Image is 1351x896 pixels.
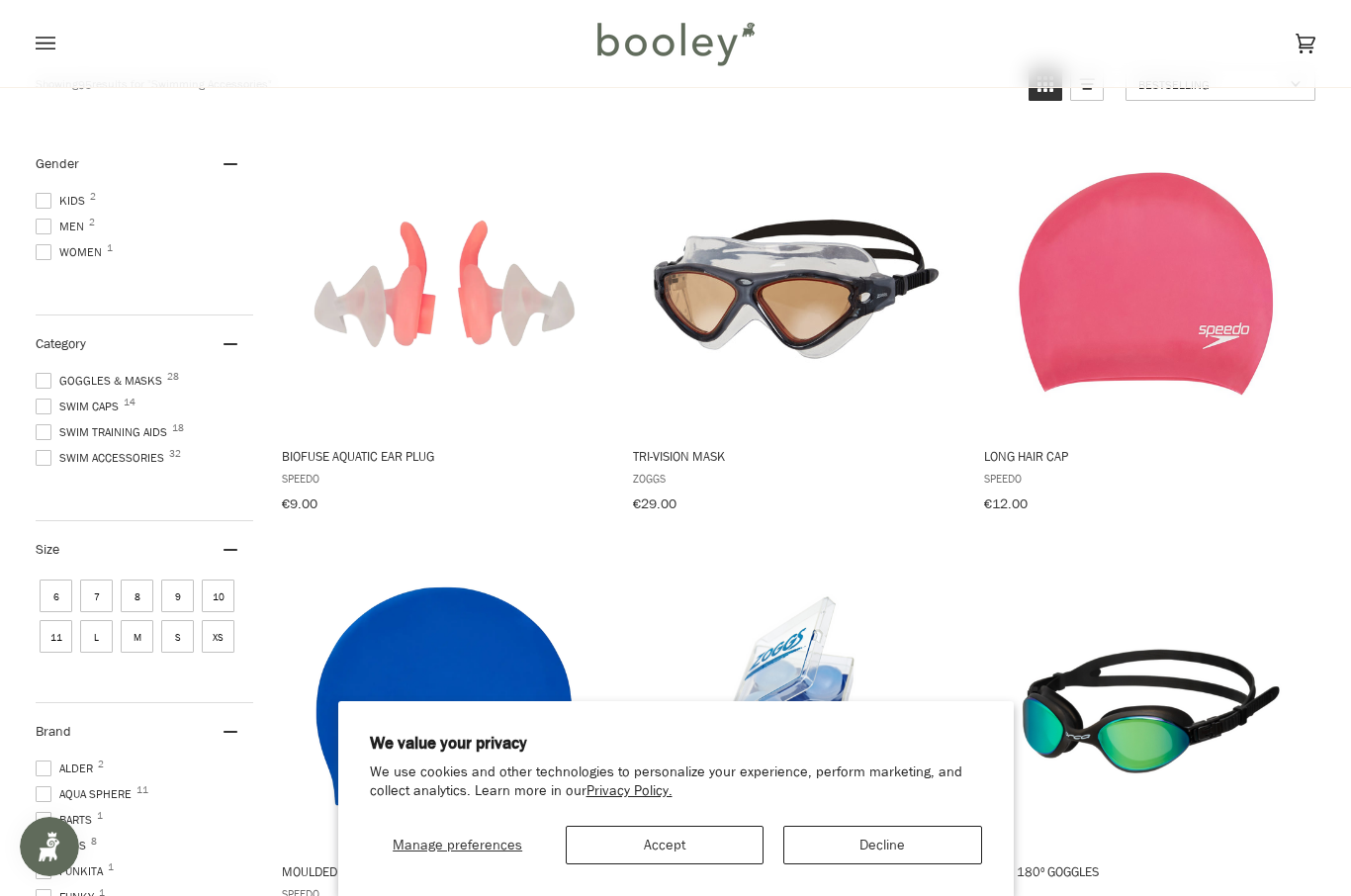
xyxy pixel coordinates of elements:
[36,154,79,173] span: Gender
[80,620,113,653] span: Size: L
[121,620,153,653] span: Size: M
[40,620,72,653] span: Size: 11
[370,826,546,864] button: Manage preferences
[107,243,113,253] span: 1
[984,447,1308,465] span: Long Hair Cap
[202,620,234,653] span: Size: XS
[40,580,72,612] span: Size: 6
[647,551,944,848] img: Silicone Ear Plugs - Booley Galway
[124,398,135,407] span: 14
[36,423,173,441] span: Swim Training Aids
[36,785,137,803] span: Aqua Sphere
[296,551,592,848] img: Speedo Moulded Silicone Cap Blue - Booley Galway
[98,760,104,769] span: 2
[783,826,981,864] button: Decline
[282,447,606,465] span: Biofuse Aquatic Ear Plug
[36,862,109,880] span: Funkita
[630,135,960,519] a: Tri-Vision Mask
[36,334,86,353] span: Category
[586,781,673,800] a: Privacy Policy.
[90,192,96,202] span: 2
[161,580,194,612] span: Size: 9
[80,580,113,612] span: Size: 7
[121,580,153,612] span: Size: 8
[97,811,103,821] span: 1
[36,243,108,261] span: Women
[984,862,1308,880] span: Killa 180º Goggles
[981,135,1311,519] a: Long Hair Cap
[370,763,982,801] p: We use cookies and other technologies to personalize your experience, perform marketing, and coll...
[296,135,592,432] img: Speedo Biofuse Aquatic Ear Plug Orange / Clear - Booley Galway
[647,135,944,432] img: Zoggs Tri-Vision Mask Grey / Black / Tinted Copper Lens - Booley Galway
[36,398,125,415] span: Swim Caps
[36,372,168,390] span: Goggles & Masks
[36,760,99,777] span: Alder
[984,470,1308,487] span: Speedo
[633,494,676,513] span: €29.00
[566,826,764,864] button: Accept
[161,620,194,653] span: Size: S
[282,494,317,513] span: €9.00
[393,836,522,854] span: Manage preferences
[279,135,609,519] a: Biofuse Aquatic Ear Plug
[36,722,71,741] span: Brand
[89,218,95,227] span: 2
[998,135,1295,432] img: Speedo Long Hair Cap Pink - Booley Galway
[202,580,234,612] span: Size: 10
[20,817,79,876] iframe: Button to open loyalty program pop-up
[36,540,59,559] span: Size
[984,494,1028,513] span: €12.00
[167,372,179,382] span: 28
[633,447,957,465] span: Tri-Vision Mask
[36,449,170,467] span: Swim Accessories
[282,862,606,880] span: Moulded Silicone Cap
[136,785,148,795] span: 11
[588,15,762,72] img: Booley
[36,837,92,854] span: FINIS
[108,862,114,872] span: 1
[370,733,982,755] h2: We value your privacy
[169,449,181,459] span: 32
[36,218,90,235] span: Men
[36,811,98,829] span: Barts
[91,837,97,847] span: 8
[282,470,606,487] span: Speedo
[998,551,1295,848] img: Orca Killa 180º Goggles Mirror / Black - Booley Galway
[36,192,91,210] span: Kids
[172,423,184,433] span: 18
[633,470,957,487] span: Zoggs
